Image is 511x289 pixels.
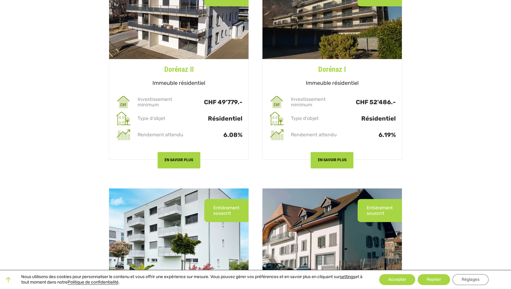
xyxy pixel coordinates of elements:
img: type [115,110,132,127]
img: rendement [269,127,285,143]
img: invest_min [115,94,132,110]
a: Dorénaz II [109,59,249,75]
a: EN SAVOIR PLUS [311,146,353,154]
p: 6.08% [189,132,242,138]
button: EN SAVOIR PLUS [311,152,353,168]
img: domdidier3 [109,188,249,275]
p: Rendement attendu [290,132,343,138]
a: Politique de confidentialité [68,280,119,285]
p: Type d’objet [136,116,189,121]
p: Rendement attendu [136,132,189,138]
button: Réglages [453,274,489,285]
p: Nous utilisons des cookies pour personnaliser le contenu et vous offrir une expérience sur mesure... [21,274,362,285]
p: Résidentiel [343,116,396,121]
p: Investissement minimum [136,97,189,108]
button: settings [340,274,355,280]
button: Accepter [379,274,415,285]
p: Résidentiel [189,116,242,121]
a: Dorénaz I [262,59,402,75]
img: 01-HERO [262,188,402,275]
button: Rejeter [418,274,450,285]
p: Entièrement souscrit [213,205,239,216]
a: EN SAVOIR PLUS [158,146,200,154]
h5: Immeuble résidentiel [262,75,402,94]
p: 6.19% [343,132,396,138]
p: CHF 52'486.- [343,99,396,105]
img: type [269,110,285,127]
img: rendement [115,127,132,143]
p: Entièrement souscrit [367,205,393,216]
p: Type d’objet [290,116,343,121]
img: invest_min [269,94,285,110]
p: CHF 49'779.- [189,99,242,105]
h5: Immeuble résidentiel [109,75,249,94]
button: EN SAVOIR PLUS [158,152,200,168]
p: Investissement minimum [290,97,343,108]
